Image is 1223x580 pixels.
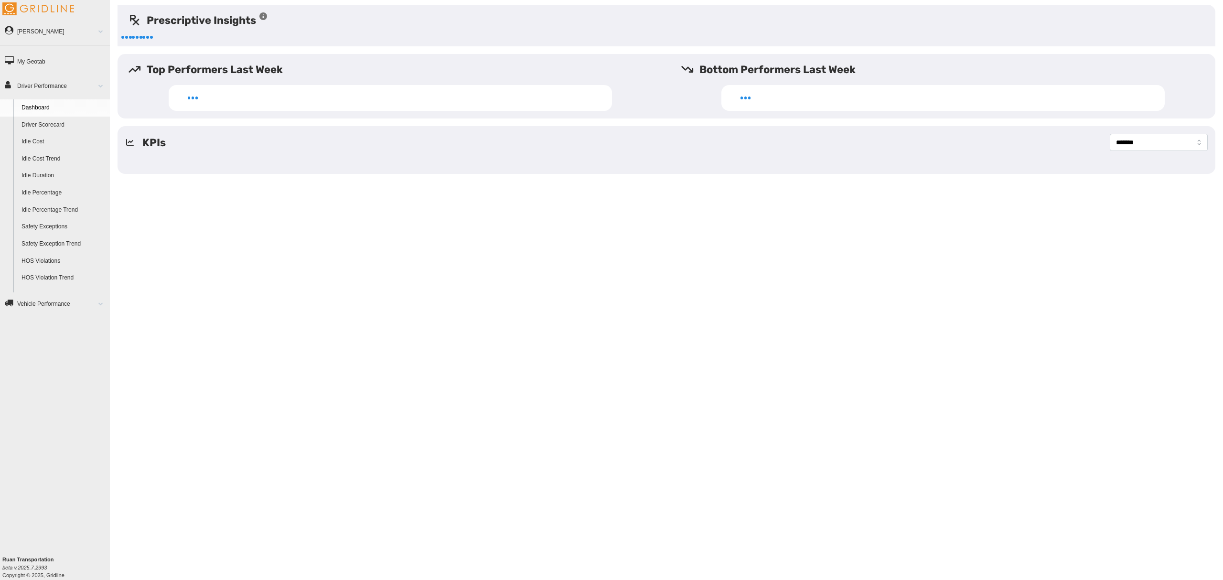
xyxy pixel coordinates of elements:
[142,135,166,150] h5: KPIs
[2,2,74,15] img: Gridline
[17,167,110,184] a: Idle Duration
[17,287,110,304] a: HOS Explanation Reports
[17,236,110,253] a: Safety Exception Trend
[17,150,110,168] a: Idle Cost Trend
[17,253,110,270] a: HOS Violations
[17,218,110,236] a: Safety Exceptions
[681,62,1215,77] h5: Bottom Performers Last Week
[17,184,110,202] a: Idle Percentage
[128,12,268,28] h5: Prescriptive Insights
[17,117,110,134] a: Driver Scorecard
[2,565,47,570] i: beta v.2025.7.2993
[17,269,110,287] a: HOS Violation Trend
[17,99,110,117] a: Dashboard
[17,202,110,219] a: Idle Percentage Trend
[128,62,663,77] h5: Top Performers Last Week
[2,556,110,579] div: Copyright © 2025, Gridline
[17,133,110,150] a: Idle Cost
[2,557,54,562] b: Ruan Transportation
